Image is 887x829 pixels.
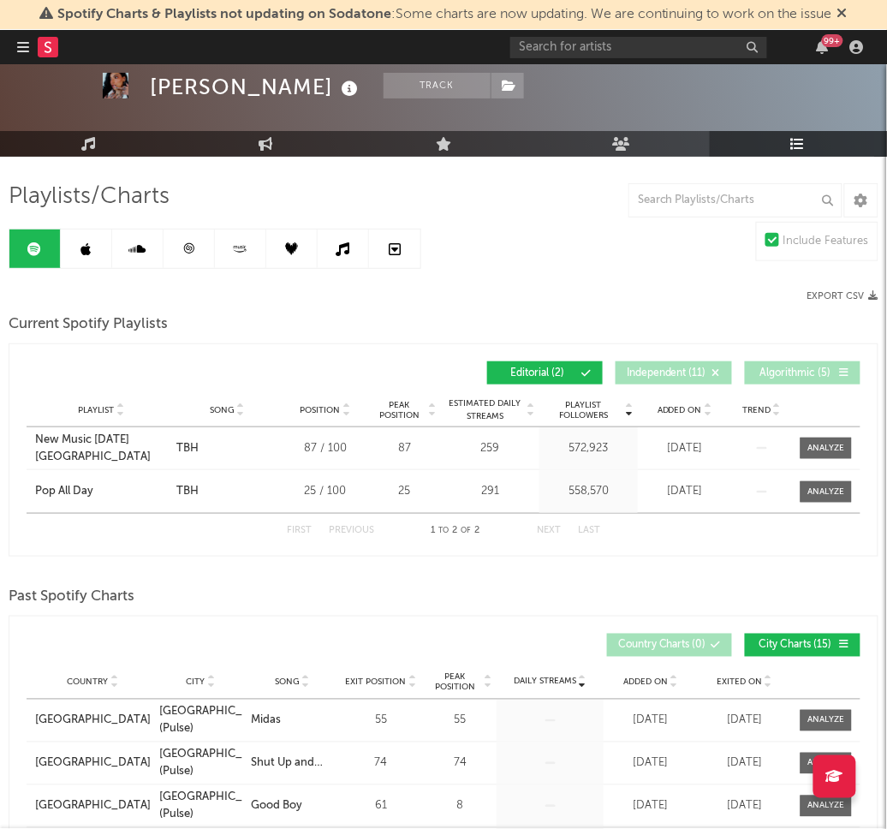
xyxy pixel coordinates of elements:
span: : Some charts are now updating. We are continuing to work on the issue [57,8,832,21]
div: [DATE] [702,755,788,772]
span: Trend [743,405,771,415]
a: Good Boy [251,798,334,815]
span: City [187,677,205,688]
div: [DATE] [642,440,728,457]
span: Dismiss [837,8,848,21]
a: [GEOGRAPHIC_DATA] (Pulse) [159,747,242,780]
a: [GEOGRAPHIC_DATA] (Pulse) [159,704,242,737]
div: 1 2 2 [408,521,503,541]
a: Pop All Day [35,483,168,500]
span: Past Spotify Charts [9,587,134,607]
div: 55 [428,713,492,730]
span: Spotify Charts & Playlists not updating on Sodatone [57,8,391,21]
span: Playlist [78,405,114,415]
button: Next [537,526,561,535]
button: Country Charts(0) [607,634,732,657]
span: Peak Position [372,400,426,420]
div: 25 / 100 [287,483,364,500]
span: Editorial ( 2 ) [498,368,577,379]
span: Position [301,405,341,415]
div: [DATE] [608,755,694,772]
button: First [287,526,312,535]
div: Include Features [783,231,869,252]
div: 74 [428,755,492,772]
span: Algorithmic ( 5 ) [756,368,835,379]
button: Previous [329,526,374,535]
button: City Charts(15) [745,634,860,657]
button: Export CSV [807,291,878,301]
div: [DATE] [608,798,694,815]
button: Editorial(2) [487,361,603,385]
div: [DATE] [608,713,694,730]
div: [DATE] [642,483,728,500]
button: Independent(11) [616,361,732,385]
span: Peak Position [428,672,482,693]
div: 572,923 [544,440,634,457]
span: City Charts ( 15 ) [756,641,835,651]
div: TBH [176,483,199,500]
div: [DATE] [702,798,788,815]
div: 25 [372,483,437,500]
div: Pop All Day [35,483,93,500]
div: 558,570 [544,483,634,500]
div: [DATE] [702,713,788,730]
div: 61 [342,798,420,815]
span: Daily Streams [514,676,576,689]
div: 99 + [822,34,843,47]
span: Playlists/Charts [9,187,170,207]
span: Added On [623,677,668,688]
div: [PERSON_NAME] [150,73,362,101]
div: TBH [176,440,199,457]
a: Shut Up and Look Pretty [251,755,334,772]
div: 291 [445,483,535,500]
button: Last [578,526,600,535]
button: Track [384,73,491,98]
span: Song [275,677,300,688]
span: Song [210,405,235,415]
a: [GEOGRAPHIC_DATA] (Pulse) [159,790,242,823]
a: New Music [DATE] [GEOGRAPHIC_DATA] [35,432,168,465]
div: 87 [372,440,437,457]
span: Added On [658,405,702,415]
button: Algorithmic(5) [745,361,860,385]
div: 74 [342,755,420,772]
a: Midas [251,713,334,730]
span: Country [68,677,109,688]
span: Exit Position [346,677,407,688]
input: Search Playlists/Charts [628,183,842,218]
input: Search for artists [510,37,767,58]
span: Current Spotify Playlists [9,314,168,335]
span: Independent ( 11 ) [627,368,706,379]
a: [GEOGRAPHIC_DATA] [35,798,151,815]
span: Playlist Followers [544,400,623,420]
span: Estimated Daily Streams [445,397,525,423]
div: Good Boy [251,798,302,815]
div: 259 [445,440,535,457]
button: 99+ [817,40,829,54]
div: Midas [251,713,281,730]
span: of [461,527,472,534]
div: 55 [342,713,420,730]
span: to [439,527,449,534]
div: 87 / 100 [287,440,364,457]
a: [GEOGRAPHIC_DATA] [35,755,151,772]
span: Exited On [717,677,763,688]
a: [GEOGRAPHIC_DATA] [35,713,151,730]
span: Country Charts ( 0 ) [618,641,706,651]
div: 8 [428,798,492,815]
